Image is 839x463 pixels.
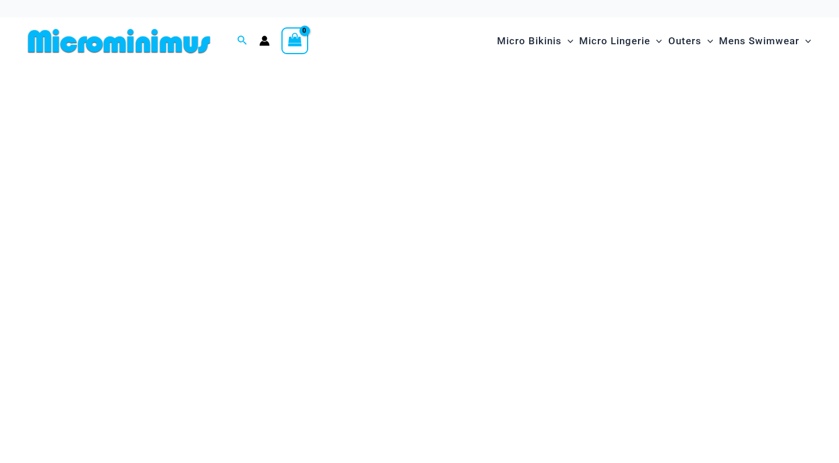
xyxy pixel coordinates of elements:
[492,22,816,61] nav: Site Navigation
[494,23,576,59] a: Micro BikinisMenu ToggleMenu Toggle
[497,26,562,56] span: Micro Bikinis
[668,26,701,56] span: Outers
[719,26,799,56] span: Mens Swimwear
[237,34,248,48] a: Search icon link
[576,23,665,59] a: Micro LingerieMenu ToggleMenu Toggle
[579,26,650,56] span: Micro Lingerie
[701,26,713,56] span: Menu Toggle
[650,26,662,56] span: Menu Toggle
[799,26,811,56] span: Menu Toggle
[665,23,716,59] a: OutersMenu ToggleMenu Toggle
[281,27,308,54] a: View Shopping Cart, empty
[259,36,270,46] a: Account icon link
[23,28,215,54] img: MM SHOP LOGO FLAT
[562,26,573,56] span: Menu Toggle
[716,23,814,59] a: Mens SwimwearMenu ToggleMenu Toggle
